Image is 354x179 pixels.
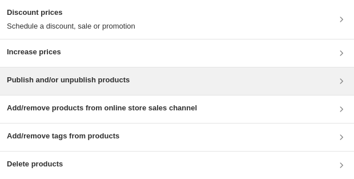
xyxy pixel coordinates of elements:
[7,21,135,32] p: Schedule a discount, sale or promotion
[7,46,61,58] h3: Increase prices
[7,74,130,86] h3: Publish and/or unpublish products
[7,158,63,170] h3: Delete products
[7,102,197,114] h3: Add/remove products from online store sales channel
[7,7,135,18] h3: Discount prices
[7,130,119,142] h3: Add/remove tags from products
